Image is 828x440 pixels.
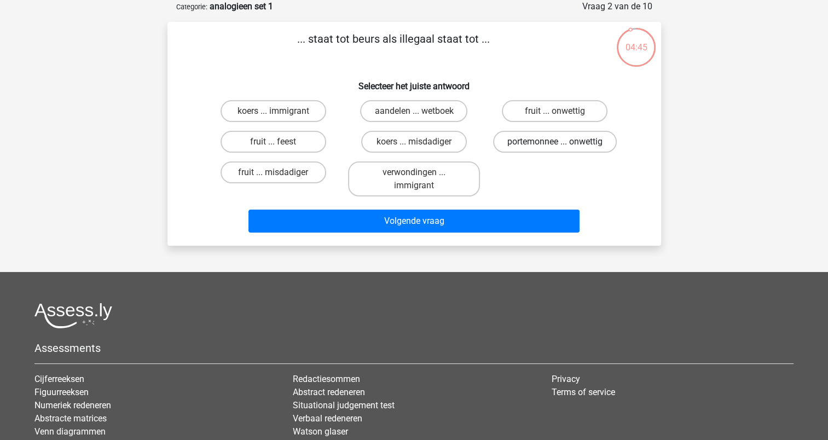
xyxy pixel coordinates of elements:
label: fruit ... misdadiger [221,161,326,183]
label: fruit ... feest [221,131,326,153]
a: Abstracte matrices [34,413,107,424]
a: Privacy [552,374,580,384]
small: Categorie: [176,3,207,11]
a: Terms of service [552,387,615,397]
label: portemonnee ... onwettig [493,131,617,153]
label: verwondingen ... immigrant [348,161,480,196]
div: 04:45 [616,27,657,54]
a: Figuurreeksen [34,387,89,397]
label: fruit ... onwettig [502,100,607,122]
h6: Selecteer het juiste antwoord [185,72,644,91]
strong: analogieen set 1 [210,1,273,11]
label: koers ... misdadiger [361,131,467,153]
p: ... staat tot beurs als illegaal staat tot ... [185,31,603,63]
h5: Assessments [34,341,794,355]
a: Cijferreeksen [34,374,84,384]
label: aandelen ... wetboek [360,100,467,122]
label: koers ... immigrant [221,100,326,122]
a: Venn diagrammen [34,426,106,437]
button: Volgende vraag [248,210,580,233]
a: Watson glaser [293,426,348,437]
img: Assessly logo [34,303,112,328]
a: Redactiesommen [293,374,360,384]
a: Abstract redeneren [293,387,365,397]
a: Verbaal redeneren [293,413,362,424]
a: Numeriek redeneren [34,400,111,410]
a: Situational judgement test [293,400,395,410]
